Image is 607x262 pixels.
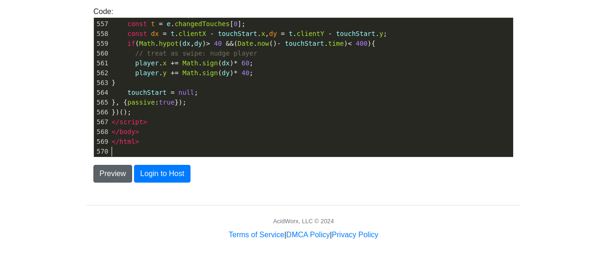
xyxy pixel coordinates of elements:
[328,30,332,37] span: -
[86,6,521,157] div: Code:
[112,118,120,126] span: </
[163,30,167,37] span: =
[135,128,139,135] span: >
[94,127,110,137] div: 568
[112,30,387,37] span: . . , . . ;
[134,165,190,183] button: Login to Host
[273,217,334,226] div: AcidWorx, LLC © 2024
[241,59,249,67] span: 60
[112,69,254,77] span: . . ( ) ;
[222,59,230,67] span: dx
[167,20,170,28] span: e
[175,20,230,28] span: changedTouches
[178,89,194,96] span: null
[94,19,110,29] div: 557
[112,138,120,145] span: </
[222,69,230,77] span: dy
[233,20,237,28] span: 0
[379,30,383,37] span: y
[163,59,167,67] span: x
[241,69,249,77] span: 40
[238,40,254,47] span: Date
[135,50,257,57] span: // treat as swipe: nudge player
[229,229,378,241] div: | |
[277,40,281,47] span: -
[336,30,375,37] span: touchStart
[163,69,167,77] span: y
[94,49,110,58] div: 560
[226,40,234,47] span: &&
[286,231,330,239] a: DMCA Policy
[328,40,344,47] span: time
[112,20,246,28] span: . [ ];
[127,30,147,37] span: const
[202,69,218,77] span: sign
[332,231,379,239] a: Privacy Policy
[120,138,135,145] span: html
[112,99,186,106] span: }, { : });
[94,137,110,147] div: 569
[170,30,174,37] span: t
[194,40,202,47] span: dy
[202,59,218,67] span: sign
[112,108,131,116] span: })();
[94,68,110,78] div: 562
[285,40,324,47] span: touchStart
[127,40,135,47] span: if
[210,30,214,37] span: -
[127,89,167,96] span: touchStart
[257,40,269,47] span: now
[127,20,147,28] span: const
[183,59,198,67] span: Math
[159,40,178,47] span: hypot
[94,39,110,49] div: 559
[139,40,155,47] span: Math
[289,30,292,37] span: t
[94,98,110,107] div: 565
[112,79,116,86] span: }
[281,30,285,37] span: =
[112,89,198,96] span: ;
[170,69,178,77] span: +=
[170,59,178,67] span: +=
[112,128,120,135] span: </
[93,165,132,183] button: Preview
[170,89,174,96] span: =
[218,30,257,37] span: touchStart
[348,40,352,47] span: <
[112,59,254,67] span: . . ( ) ;
[94,88,110,98] div: 564
[94,29,110,39] div: 558
[151,20,155,28] span: t
[356,40,367,47] span: 400
[94,117,110,127] div: 567
[120,118,143,126] span: script
[94,58,110,68] div: 561
[143,118,147,126] span: >
[159,99,175,106] span: true
[151,30,159,37] span: dx
[94,78,110,88] div: 563
[120,128,135,135] span: body
[261,30,265,37] span: x
[183,40,191,47] span: dx
[94,147,110,156] div: 570
[127,99,155,106] span: passive
[135,69,159,77] span: player
[296,30,324,37] span: clientY
[214,40,222,47] span: 40
[183,69,198,77] span: Math
[229,231,284,239] a: Terms of Service
[269,30,277,37] span: dy
[135,138,139,145] span: >
[159,20,162,28] span: =
[206,40,210,47] span: >
[94,107,110,117] div: 566
[178,30,206,37] span: clientX
[112,40,375,47] span: ( . ( , ) ( . () . ) ){
[135,59,159,67] span: player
